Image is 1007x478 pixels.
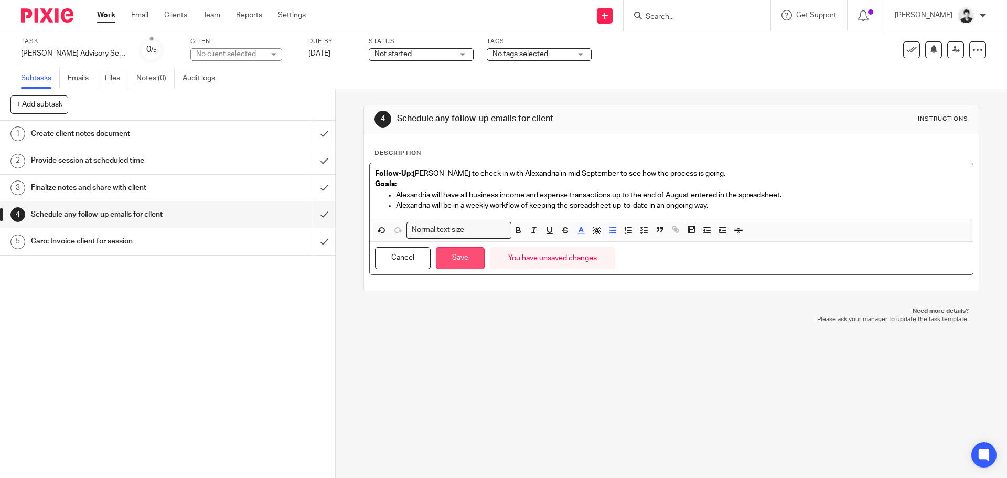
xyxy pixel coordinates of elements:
[10,95,68,113] button: + Add subtask
[396,192,781,199] span: Alexandria will have all business income and expense transactions up to the end of August entered...
[490,247,615,270] div: You have unsaved changes
[31,153,212,168] h1: Provide session at scheduled time
[31,233,212,249] h1: Caro: Invoice client for session
[21,48,126,59] div: Alexandria Maillot Advisory Session 10:30 - Tuesday, 26 August 2025
[369,37,474,46] label: Status
[21,68,60,89] a: Subtasks
[151,47,157,53] small: /5
[492,50,548,58] span: No tags selected
[796,12,837,19] span: Get Support
[895,10,952,20] p: [PERSON_NAME]
[183,68,223,89] a: Audit logs
[397,113,694,124] h1: Schedule any follow-up emails for client
[10,180,25,195] div: 3
[375,170,413,177] span: Follow-Up:
[958,7,974,24] img: squarehead.jpg
[374,149,421,157] p: Description
[308,37,356,46] label: Due by
[31,207,212,222] h1: Schedule any follow-up emails for client
[374,111,391,128] div: 4
[645,13,739,22] input: Search
[409,225,466,236] span: Normal text size
[487,37,592,46] label: Tags
[374,307,968,315] p: Need more details?
[918,115,968,123] div: Instructions
[10,154,25,168] div: 2
[31,126,212,142] h1: Create client notes document
[97,10,115,20] a: Work
[21,48,126,59] div: [PERSON_NAME] Advisory Session 10:30 [DATE]
[131,10,148,20] a: Email
[375,247,431,270] button: Cancel
[68,68,97,89] a: Emails
[203,10,220,20] a: Team
[105,68,128,89] a: Files
[146,44,157,56] div: 0
[10,235,25,249] div: 5
[31,180,212,196] h1: Finalize notes and share with client
[406,222,511,238] div: Search for option
[396,202,708,209] span: Alexandria will be in a weekly workflow of keeping the spreadsheet up-to-date in an ongoing way.
[21,8,73,23] img: Pixie
[196,49,264,59] div: No client selected
[136,68,175,89] a: Notes (0)
[436,247,485,270] button: Save
[10,207,25,222] div: 4
[164,10,187,20] a: Clients
[374,315,968,324] p: Please ask your manager to update the task template.
[278,10,306,20] a: Settings
[467,225,505,236] input: Search for option
[308,50,330,57] span: [DATE]
[10,126,25,141] div: 1
[375,180,397,188] span: Goals:
[190,37,295,46] label: Client
[21,37,126,46] label: Task
[236,10,262,20] a: Reports
[374,50,412,58] span: Not started
[413,170,725,177] span: [PERSON_NAME] to check in with Alexandria in mid September to see how the process is going.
